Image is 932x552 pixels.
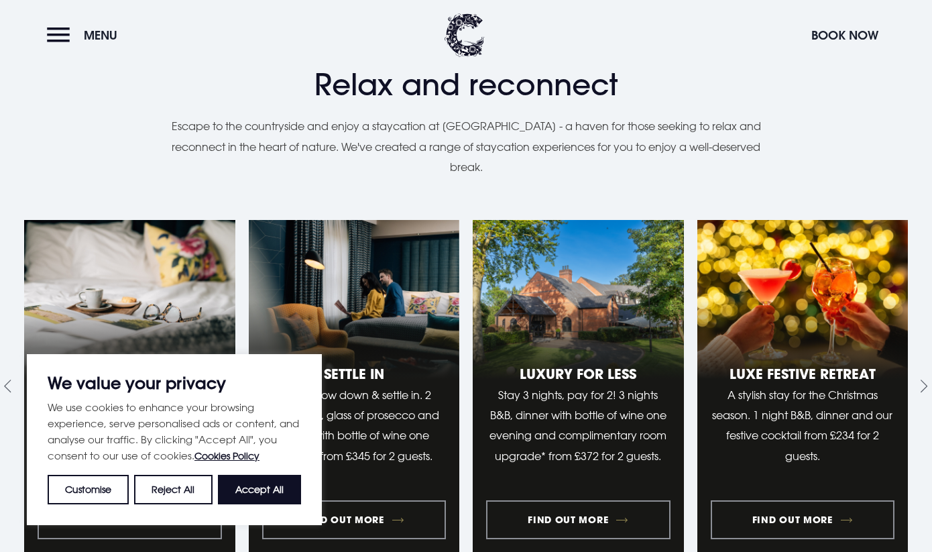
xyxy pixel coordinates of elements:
[48,399,301,464] p: We use cookies to enhance your browsing experience, serve personalised ads or content, and analys...
[249,220,460,552] li: 2 of 10
[84,27,117,43] span: Menu
[24,67,908,103] span: Relax and reconnect
[158,116,774,177] p: Escape to the countryside and enjoy a staycation at [GEOGRAPHIC_DATA] - a haven for those seeking...
[194,450,259,461] a: Cookies Policy
[48,475,129,504] button: Customise
[27,354,322,525] div: We value your privacy
[697,220,909,552] li: 4 of 10
[805,21,885,50] button: Book Now
[134,475,212,504] button: Reject All
[445,13,485,57] img: Clandeboye Lodge
[24,220,235,552] li: 1 of 10
[47,21,124,50] button: Menu
[218,475,301,504] button: Accept All
[473,220,684,552] li: 3 of 10
[911,376,932,397] button: Next slide
[48,375,301,391] p: We value your privacy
